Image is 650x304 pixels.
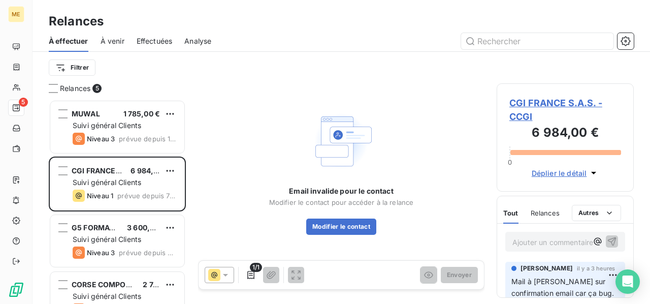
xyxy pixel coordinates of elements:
span: Relances [60,83,90,94]
button: Filtrer [49,59,95,76]
span: 5 [19,98,28,107]
span: prévue depuis 14 jours [119,135,176,143]
input: Rechercher [461,33,613,49]
h3: 6 984,00 € [509,124,621,144]
span: À venir [101,36,124,46]
span: Suivi général Clients [73,121,141,130]
span: À effectuer [49,36,88,46]
button: Modifier le contact [306,219,376,235]
span: Modifier le contact pour accéder à la relance [269,198,414,206]
span: 3 600,00 € [127,223,166,232]
span: Effectuées [137,36,173,46]
span: Analyse [184,36,211,46]
div: grid [49,100,186,304]
img: Empty state [309,109,374,174]
span: [PERSON_NAME] [521,264,573,273]
span: Suivi général Clients [73,292,141,300]
span: prévue depuis 6 jours [119,249,176,257]
span: Email invalide pour le contact [289,186,394,196]
span: 1/1 [250,263,262,272]
span: MUWAL [72,109,100,118]
span: Tout [503,209,518,217]
span: 5 [92,84,102,93]
span: Suivi général Clients [73,178,141,187]
span: CORSE COMPOSITES AERONAUTIQUES [72,280,211,289]
button: Autres [572,205,621,221]
span: Relances [531,209,560,217]
span: G5 FORMATION [72,223,127,232]
span: CGI FRANCE S.A.S. [72,166,140,175]
span: CGI FRANCE S.A.S. - CCGI [509,96,621,124]
span: Niveau 3 [87,135,115,143]
span: Niveau 3 [87,249,115,257]
span: 6 984,00 € [131,166,170,175]
span: 1 785,00 € [123,109,160,118]
button: Envoyer [441,267,478,283]
h3: Relances [49,12,104,31]
img: Logo LeanPay [8,282,24,298]
div: ME [8,6,24,22]
span: Niveau 1 [87,192,113,200]
span: 0 [508,158,512,166]
button: Déplier le détail [529,167,602,179]
span: Déplier le détail [532,168,587,178]
span: il y a 3 heures [577,265,615,271]
span: prévue depuis 7 jours [117,192,176,200]
span: 2 748,00 € [143,280,181,289]
div: Open Intercom Messenger [615,269,640,294]
span: Suivi général Clients [73,235,141,244]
